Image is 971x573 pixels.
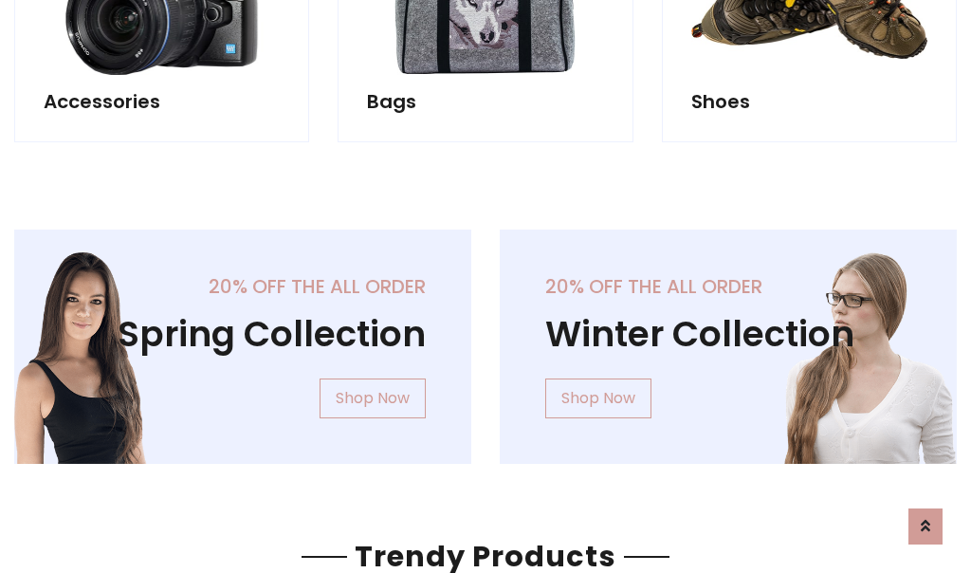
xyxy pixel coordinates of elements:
[545,275,911,298] h5: 20% off the all order
[367,90,603,113] h5: Bags
[691,90,927,113] h5: Shoes
[60,275,426,298] h5: 20% off the all order
[545,379,651,418] a: Shop Now
[545,313,911,356] h1: Winter Collection
[60,313,426,356] h1: Spring Collection
[320,379,426,418] a: Shop Now
[44,90,280,113] h5: Accessories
